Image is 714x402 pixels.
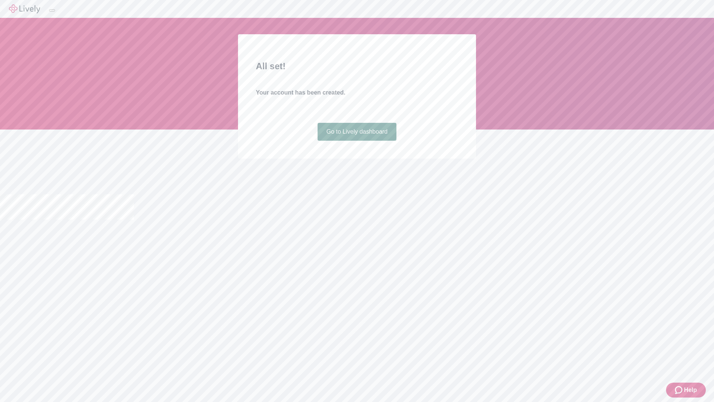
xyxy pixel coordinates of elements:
[318,123,397,141] a: Go to Lively dashboard
[49,9,55,12] button: Log out
[9,4,40,13] img: Lively
[256,60,458,73] h2: All set!
[256,88,458,97] h4: Your account has been created.
[675,386,684,395] svg: Zendesk support icon
[684,386,697,395] span: Help
[666,383,706,398] button: Zendesk support iconHelp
